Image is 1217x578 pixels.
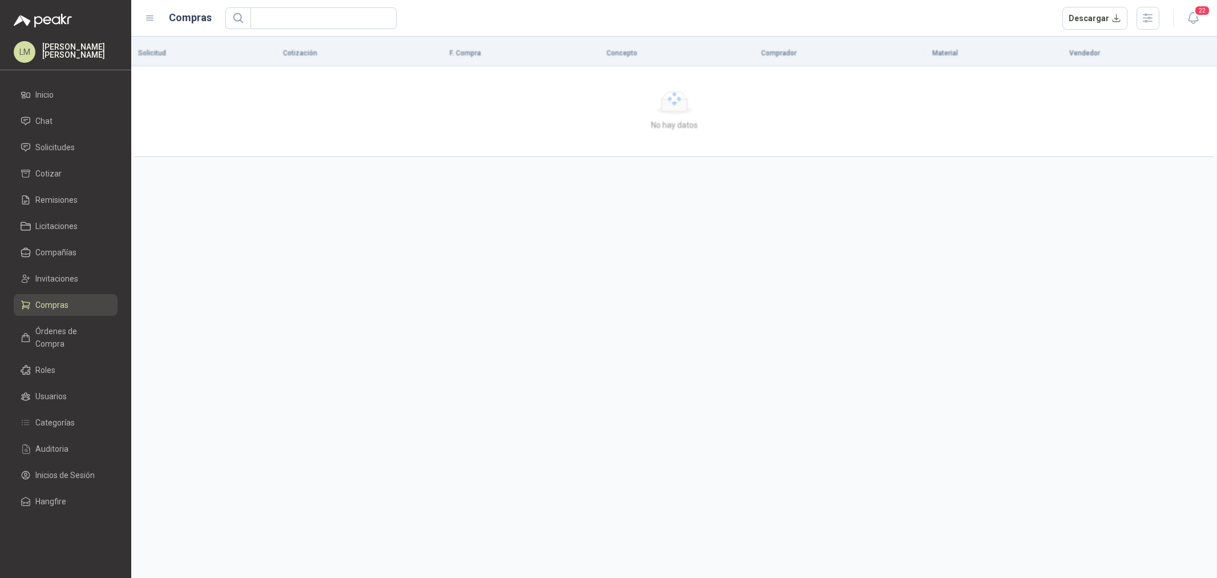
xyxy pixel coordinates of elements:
[35,115,52,127] span: Chat
[35,89,54,101] span: Inicio
[14,14,72,27] img: Logo peakr
[35,416,75,429] span: Categorías
[14,137,118,158] a: Solicitudes
[35,272,78,285] span: Invitaciones
[35,141,75,154] span: Solicitudes
[14,189,118,211] a: Remisiones
[14,242,118,263] a: Compañías
[14,320,118,355] a: Órdenes de Compra
[35,469,95,481] span: Inicios de Sesión
[14,438,118,460] a: Auditoria
[1183,8,1203,29] button: 22
[14,163,118,184] a: Cotizar
[14,41,35,63] div: LM
[14,464,118,486] a: Inicios de Sesión
[14,110,118,132] a: Chat
[14,215,118,237] a: Licitaciones
[14,491,118,512] a: Hangfire
[14,84,118,106] a: Inicio
[169,10,212,26] h1: Compras
[35,390,67,403] span: Usuarios
[35,220,78,232] span: Licitaciones
[14,359,118,381] a: Roles
[35,364,55,376] span: Roles
[35,167,62,180] span: Cotizar
[1062,7,1128,30] button: Descargar
[35,246,76,259] span: Compañías
[35,443,68,455] span: Auditoria
[14,294,118,316] a: Compras
[35,495,66,508] span: Hangfire
[14,386,118,407] a: Usuarios
[14,268,118,290] a: Invitaciones
[14,412,118,433] a: Categorías
[35,325,107,350] span: Órdenes de Compra
[35,299,68,311] span: Compras
[35,194,78,206] span: Remisiones
[1194,5,1210,16] span: 22
[42,43,118,59] p: [PERSON_NAME] [PERSON_NAME]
